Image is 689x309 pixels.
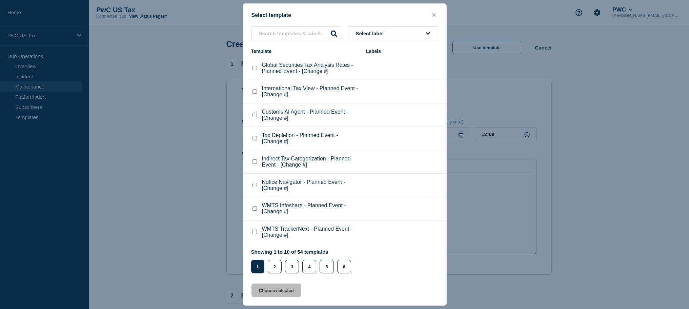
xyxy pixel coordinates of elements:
[251,284,301,297] button: Choose selected
[252,113,257,117] input: Customs AI Agent - Planned Event - [Change #] checkbox
[251,260,264,273] button: 1
[252,89,257,94] input: International Tax View - Planned Event - [Change #] checkbox
[262,132,359,144] p: Tax Depletion - Planned Event - [Change #]
[366,49,438,54] div: Labels
[302,260,316,273] button: 4
[251,249,354,255] p: Showing 1 to 10 of 54 templates
[262,85,359,98] p: International Tax View - Planned Event - [Change #]
[262,179,359,191] p: Notice Navigator - Planned Event - [Change #]
[285,260,299,273] button: 3
[262,202,359,215] p: WMTS Infoshare - Planned Event - [Change #]
[262,156,359,168] p: Indirect Tax Categorization - Planned Event - [Change #]
[252,159,257,164] input: Indirect Tax Categorization - Planned Event - [Change #] checkbox
[252,183,257,187] input: Notice Navigator - Planned Event - [Change #] checkbox
[356,31,387,36] span: Select label
[252,230,257,234] input: WMTS TrackerNext - Planned Event - [Change #] checkbox
[348,26,438,40] button: Select label
[252,136,257,140] input: Tax Depletion - Planned Event - [Change #] checkbox
[320,260,333,273] button: 5
[262,62,359,74] p: Global Securities Tax Analysis Rates - Planned Event - [Change #]
[251,26,341,40] input: Search templates & labels
[430,12,438,18] button: close button
[252,206,257,211] input: WMTS Infoshare - Planned Event - [Change #] checkbox
[251,49,359,54] div: Template
[268,260,282,273] button: 2
[262,226,359,238] p: WMTS TrackerNext - Planned Event - [Change #]
[252,66,257,70] input: Global Securities Tax Analysis Rates - Planned Event - [Change #] checkbox
[337,260,351,273] button: 6
[243,12,446,18] div: Select template
[262,109,359,121] p: Customs AI Agent - Planned Event - [Change #]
